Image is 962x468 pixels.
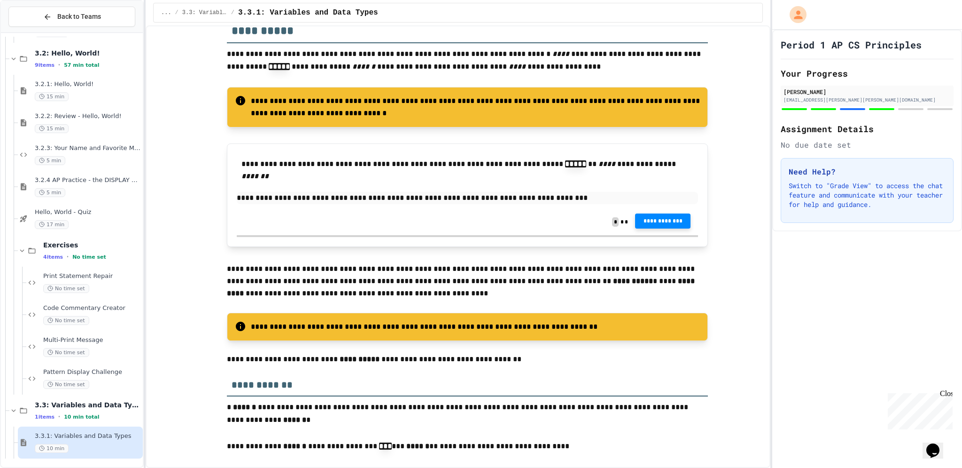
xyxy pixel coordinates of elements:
[784,87,951,96] div: [PERSON_NAME]
[923,430,953,459] iframe: chat widget
[43,254,63,260] span: 4 items
[35,62,54,68] span: 9 items
[64,414,99,420] span: 10 min total
[43,380,89,389] span: No time set
[58,413,60,420] span: •
[238,7,378,18] span: 3.3.1: Variables and Data Types
[43,316,89,325] span: No time set
[43,284,89,293] span: No time set
[35,414,54,420] span: 1 items
[35,208,141,216] span: Hello, World - Quiz
[64,62,99,68] span: 57 min total
[57,12,101,22] span: Back to Teams
[43,348,89,357] span: No time set
[72,254,106,260] span: No time set
[35,444,69,453] span: 10 min
[784,96,951,103] div: [EMAIL_ADDRESS][PERSON_NAME][PERSON_NAME][DOMAIN_NAME]
[182,9,227,16] span: 3.3: Variables and Data Types
[8,7,135,27] button: Back to Teams
[43,272,141,280] span: Print Statement Repair
[43,304,141,312] span: Code Commentary Creator
[781,67,954,80] h2: Your Progress
[35,124,69,133] span: 15 min
[781,139,954,151] div: No due date set
[35,432,141,440] span: 3.3.1: Variables and Data Types
[789,181,946,209] p: Switch to "Grade View" to access the chat feature and communicate with your teacher for help and ...
[161,9,171,16] span: ...
[4,4,65,60] div: Chat with us now!Close
[35,144,141,152] span: 3.2.3: Your Name and Favorite Movie
[35,92,69,101] span: 15 min
[884,389,953,429] iframe: chat widget
[781,38,922,51] h1: Period 1 AP CS Principles
[35,176,141,184] span: 3.2.4 AP Practice - the DISPLAY Procedure
[67,253,69,261] span: •
[35,188,65,197] span: 5 min
[58,61,60,69] span: •
[175,9,178,16] span: /
[43,368,141,376] span: Pattern Display Challenge
[789,166,946,177] h3: Need Help?
[35,401,141,409] span: 3.3: Variables and Data Types
[231,9,234,16] span: /
[43,241,141,249] span: Exercises
[781,122,954,135] h2: Assignment Details
[780,4,809,25] div: My Account
[35,156,65,165] span: 5 min
[35,80,141,88] span: 3.2.1: Hello, World!
[35,220,69,229] span: 17 min
[35,112,141,120] span: 3.2.2: Review - Hello, World!
[43,336,141,344] span: Multi-Print Message
[35,49,141,57] span: 3.2: Hello, World!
